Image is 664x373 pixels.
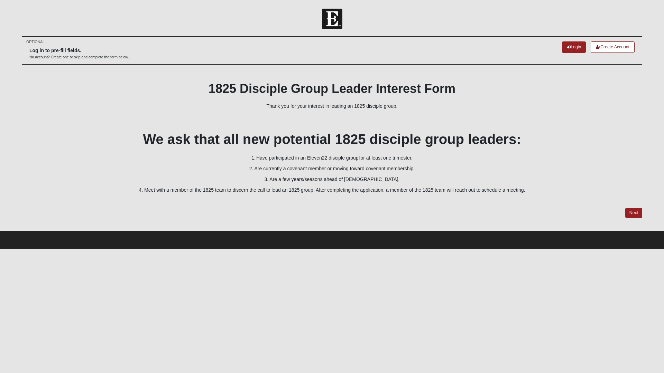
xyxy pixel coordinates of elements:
[22,154,642,162] p: 1. Have participated in an Eleven22 disciple group for at least one trimester.
[22,176,642,183] p: 3. Are a few years/seasons ahead of [DEMOGRAPHIC_DATA].
[591,41,635,53] a: Create Account
[26,39,45,45] small: OPTIONAL
[322,9,342,29] img: Church of Eleven22 Logo
[562,41,586,53] a: Login
[22,186,642,194] p: 4. Meet with a member of the 1825 team to discern the call to lead an 1825 group. After completin...
[29,55,129,60] p: No account? Create one or skip and complete the form below.
[29,48,129,54] h6: Log in to pre-fill fields.
[22,81,642,96] h1: 1825 Disciple Group Leader Interest Form
[625,208,642,218] a: Next
[22,165,642,172] p: 2. Are currently a covenant member or moving toward covenant membership.
[22,131,642,147] h2: We ask that all new potential 1825 disciple group leaders:
[22,103,642,110] p: Thank you for your interest in leading an 1825 disciple group.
